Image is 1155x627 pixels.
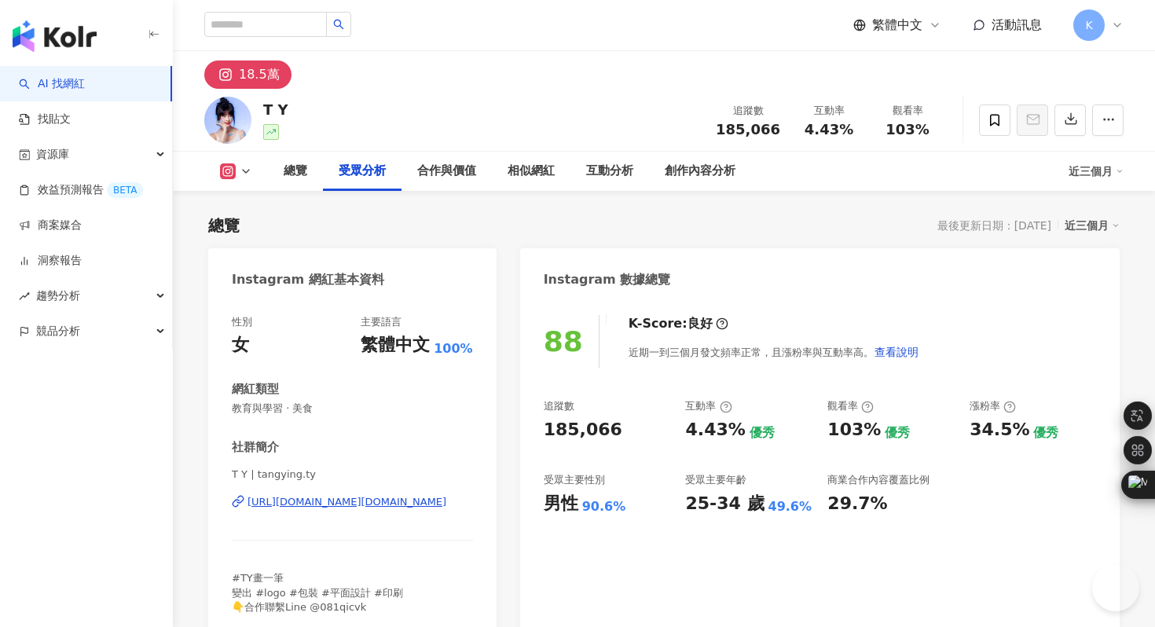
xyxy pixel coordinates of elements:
div: 34.5% [970,418,1029,442]
div: 創作內容分析 [665,162,735,181]
div: 49.6% [768,498,812,515]
div: 男性 [544,492,578,516]
div: 88 [544,325,583,357]
div: 漲粉率 [970,399,1016,413]
div: 商業合作內容覆蓋比例 [827,473,929,487]
div: 優秀 [750,424,775,442]
div: 受眾主要年齡 [685,473,746,487]
a: 效益預測報告BETA [19,182,143,198]
span: 185,066 [716,121,780,137]
div: 合作與價值 [417,162,476,181]
a: [URL][DOMAIN_NAME][DOMAIN_NAME] [232,495,473,509]
button: 18.5萬 [204,60,291,89]
a: 商案媒合 [19,218,82,233]
div: 受眾分析 [339,162,386,181]
button: 查看說明 [874,336,919,368]
div: K-Score : [629,315,728,332]
div: 103% [827,418,881,442]
a: 找貼文 [19,112,71,127]
div: 總覽 [284,162,307,181]
div: 觀看率 [827,399,874,413]
a: searchAI 找網紅 [19,76,85,92]
div: 總覽 [208,214,240,236]
span: 資源庫 [36,137,69,172]
div: 主要語言 [361,315,401,329]
div: 相似網紅 [508,162,555,181]
div: 近三個月 [1069,159,1124,184]
span: #TY畫一筆 變出 #logo #包裝 #平面設計 #印刷 👇合作聯繫Line @081qicvk [232,572,403,612]
div: 近期一到三個月發文頻率正常，且漲粉率與互動率高。 [629,336,919,368]
div: 性別 [232,315,252,329]
div: 90.6% [582,498,626,515]
div: 互動率 [685,399,731,413]
span: 趨勢分析 [36,278,80,313]
div: 優秀 [885,424,910,442]
a: 洞察報告 [19,253,82,269]
iframe: Help Scout Beacon - Open [1092,564,1139,611]
span: search [333,19,344,30]
div: 追蹤數 [716,103,780,119]
div: 網紅類型 [232,381,279,398]
div: 繁體中文 [361,333,430,357]
div: 29.7% [827,492,887,516]
div: 女 [232,333,249,357]
div: 185,066 [544,418,622,442]
span: 活動訊息 [992,17,1042,32]
img: logo [13,20,97,52]
span: K [1085,16,1092,34]
span: 103% [885,122,929,137]
div: 25-34 歲 [685,492,764,516]
div: 良好 [687,315,713,332]
div: [URL][DOMAIN_NAME][DOMAIN_NAME] [247,495,446,509]
div: 互動分析 [586,162,633,181]
div: 受眾主要性別 [544,473,605,487]
span: 4.43% [805,122,853,137]
div: 最後更新日期：[DATE] [937,219,1051,232]
div: T Y [263,100,288,119]
div: Instagram 網紅基本資料 [232,271,384,288]
span: 100% [434,340,472,357]
div: Instagram 數據總覽 [544,271,671,288]
span: 教育與學習 · 美食 [232,401,473,416]
div: 18.5萬 [239,64,280,86]
div: 社群簡介 [232,439,279,456]
div: 優秀 [1033,424,1058,442]
span: 競品分析 [36,313,80,349]
span: rise [19,291,30,302]
span: 查看說明 [874,346,918,358]
div: 互動率 [799,103,859,119]
div: 4.43% [685,418,745,442]
span: T Y | tangying.ty [232,467,473,482]
span: 繁體中文 [872,16,922,34]
div: 近三個月 [1065,215,1120,236]
img: KOL Avatar [204,97,251,144]
div: 觀看率 [878,103,937,119]
div: 追蹤數 [544,399,574,413]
